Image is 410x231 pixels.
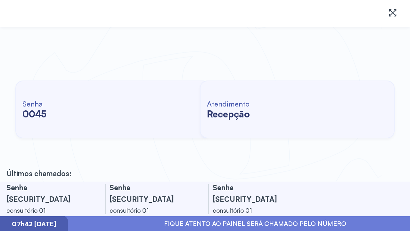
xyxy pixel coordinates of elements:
h2: 0045 [22,108,46,120]
div: consultório 01 [110,205,193,216]
h3: Senha [SECURITY_DATA] [110,182,193,205]
div: consultório 01 [213,205,296,216]
h6: Senha [22,99,46,108]
h3: Senha [SECURITY_DATA] [6,182,90,205]
div: consultório 01 [6,205,90,216]
h6: Atendimento [207,99,250,108]
h3: Senha [SECURITY_DATA] [213,182,296,205]
p: Últimos chamados: [6,169,72,178]
img: Logotipo do estabelecimento [10,5,82,22]
h2: recepção [207,108,250,120]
